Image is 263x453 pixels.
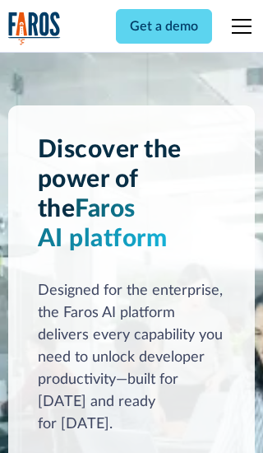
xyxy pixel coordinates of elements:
h1: Discover the power of the [38,135,226,254]
img: Logo of the analytics and reporting company Faros. [8,12,61,45]
div: menu [222,7,255,46]
a: Get a demo [116,9,212,44]
span: Faros AI platform [38,197,168,251]
div: Designed for the enterprise, the Faros AI platform delivers every capability you need to unlock d... [38,280,226,436]
a: home [8,12,61,45]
